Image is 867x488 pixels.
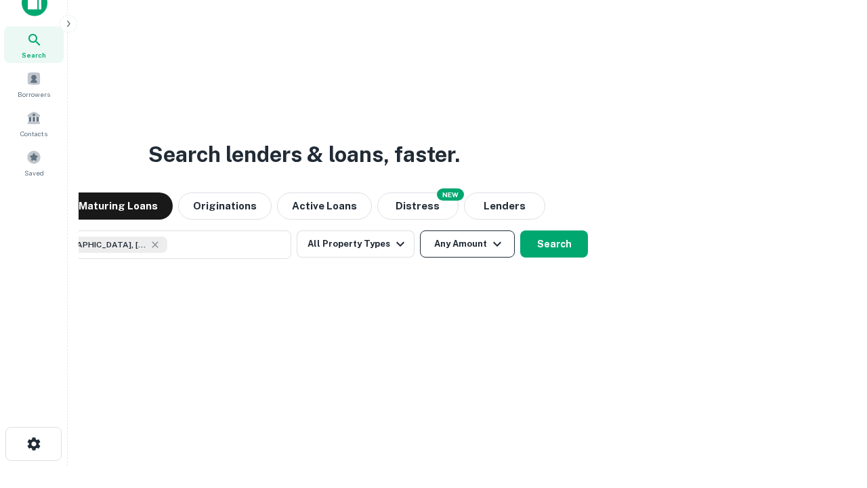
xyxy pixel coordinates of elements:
span: Contacts [20,128,47,139]
span: Borrowers [18,89,50,100]
button: [GEOGRAPHIC_DATA], [GEOGRAPHIC_DATA], [GEOGRAPHIC_DATA] [20,230,291,259]
button: Lenders [464,192,545,220]
iframe: Chat Widget [799,380,867,445]
span: Saved [24,167,44,178]
button: Originations [178,192,272,220]
span: [GEOGRAPHIC_DATA], [GEOGRAPHIC_DATA], [GEOGRAPHIC_DATA] [45,239,147,251]
a: Saved [4,144,64,181]
a: Borrowers [4,66,64,102]
a: Contacts [4,105,64,142]
button: Any Amount [420,230,515,258]
button: Search distressed loans with lien and other non-mortgage details. [377,192,459,220]
button: Maturing Loans [64,192,173,220]
h3: Search lenders & loans, faster. [148,138,460,171]
a: Search [4,26,64,63]
div: NEW [437,188,464,201]
button: All Property Types [297,230,415,258]
button: Search [520,230,588,258]
button: Active Loans [277,192,372,220]
span: Search [22,49,46,60]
